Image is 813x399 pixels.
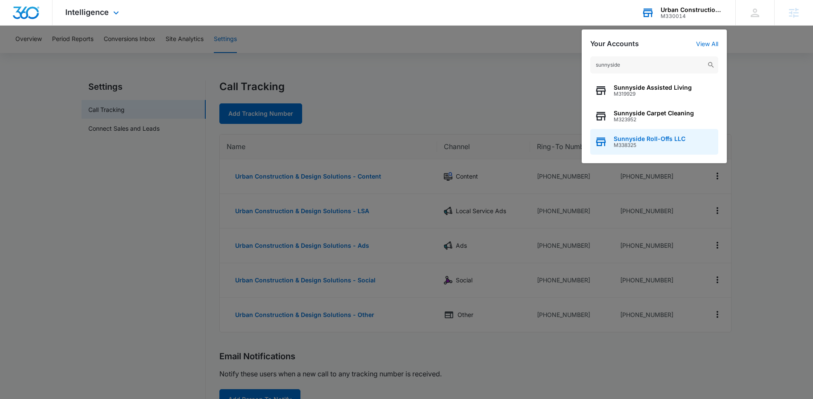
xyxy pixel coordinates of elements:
span: Sunnyside Carpet Cleaning [614,110,694,117]
button: Sunnyside Roll-Offs LLCM338325 [590,129,718,155]
span: Intelligence [65,8,109,17]
span: M319929 [614,91,692,97]
div: account id [661,13,723,19]
div: account name [661,6,723,13]
a: View All [696,40,718,47]
span: Sunnyside Assisted Living [614,84,692,91]
span: M338325 [614,142,685,148]
span: M323952 [614,117,694,123]
input: Search Accounts [590,56,718,73]
span: Sunnyside Roll-Offs LLC [614,135,685,142]
button: Sunnyside Carpet CleaningM323952 [590,103,718,129]
h2: Your Accounts [590,40,639,48]
button: Sunnyside Assisted LivingM319929 [590,78,718,103]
